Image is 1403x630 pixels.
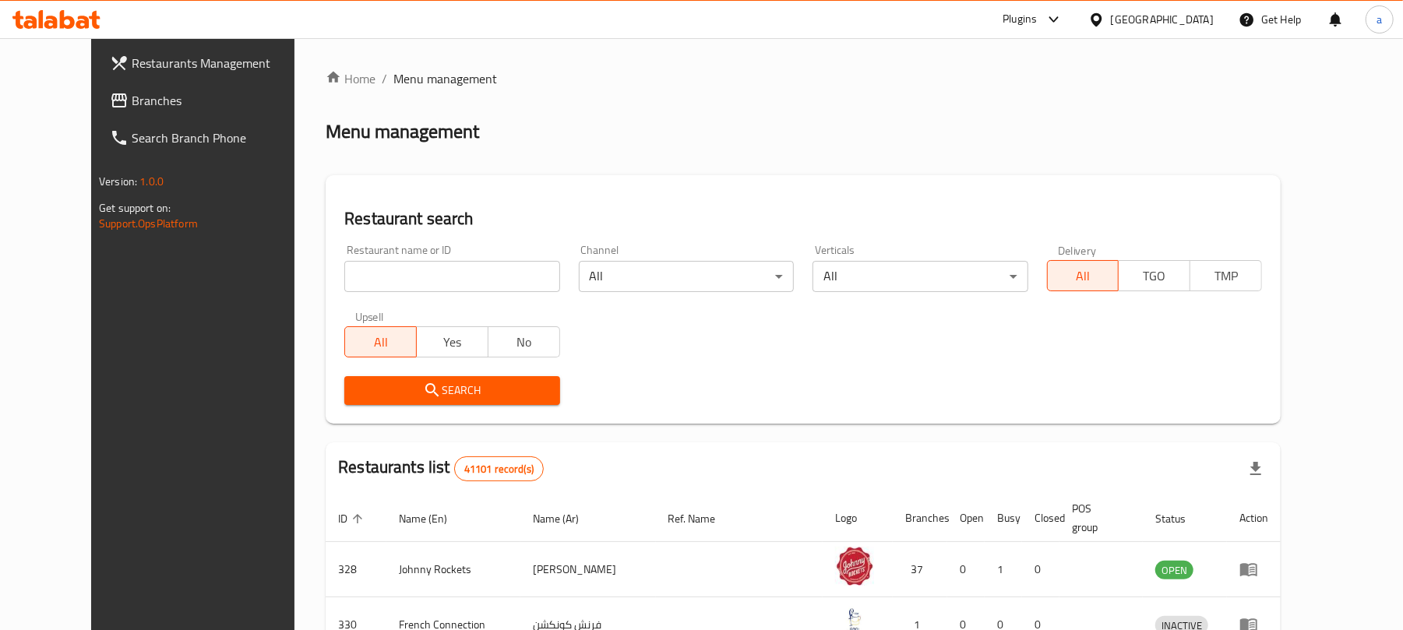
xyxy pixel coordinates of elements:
[947,542,985,597] td: 0
[1022,542,1059,597] td: 0
[423,331,482,354] span: Yes
[579,261,794,292] div: All
[416,326,488,357] button: Yes
[386,542,520,597] td: Johnny Rockets
[355,311,384,322] label: Upsell
[1227,494,1281,542] th: Action
[823,494,893,542] th: Logo
[1239,560,1268,579] div: Menu
[1155,561,1193,579] div: OPEN
[1022,494,1059,542] th: Closed
[813,261,1028,292] div: All
[338,456,544,481] h2: Restaurants list
[1058,245,1097,255] label: Delivery
[344,261,559,292] input: Search for restaurant name or ID..
[351,331,411,354] span: All
[668,509,736,528] span: Ref. Name
[835,547,874,586] img: Johnny Rockets
[99,198,171,218] span: Get support on:
[893,542,947,597] td: 37
[99,171,137,192] span: Version:
[97,44,326,82] a: Restaurants Management
[97,82,326,119] a: Branches
[520,542,656,597] td: [PERSON_NAME]
[357,381,547,400] span: Search
[344,326,417,357] button: All
[132,91,313,110] span: Branches
[455,462,543,477] span: 41101 record(s)
[1054,265,1113,287] span: All
[454,456,544,481] div: Total records count
[1155,509,1206,528] span: Status
[326,542,386,597] td: 328
[382,69,387,88] li: /
[1072,499,1124,537] span: POS group
[399,509,467,528] span: Name (En)
[338,509,368,528] span: ID
[132,128,313,147] span: Search Branch Phone
[1197,265,1256,287] span: TMP
[1111,11,1214,28] div: [GEOGRAPHIC_DATA]
[139,171,164,192] span: 1.0.0
[97,119,326,157] a: Search Branch Phone
[1047,260,1119,291] button: All
[344,376,559,405] button: Search
[893,494,947,542] th: Branches
[344,207,1262,231] h2: Restaurant search
[985,542,1022,597] td: 1
[495,331,554,354] span: No
[99,213,198,234] a: Support.OpsPlatform
[132,54,313,72] span: Restaurants Management
[1237,450,1274,487] div: Export file
[393,69,497,88] span: Menu management
[985,494,1022,542] th: Busy
[1155,561,1193,579] span: OPEN
[326,69,1281,88] nav: breadcrumb
[533,509,599,528] span: Name (Ar)
[1377,11,1382,28] span: a
[488,326,560,357] button: No
[1003,10,1037,29] div: Plugins
[947,494,985,542] th: Open
[326,69,375,88] a: Home
[326,119,479,144] h2: Menu management
[1190,260,1262,291] button: TMP
[1118,260,1190,291] button: TGO
[1125,265,1184,287] span: TGO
